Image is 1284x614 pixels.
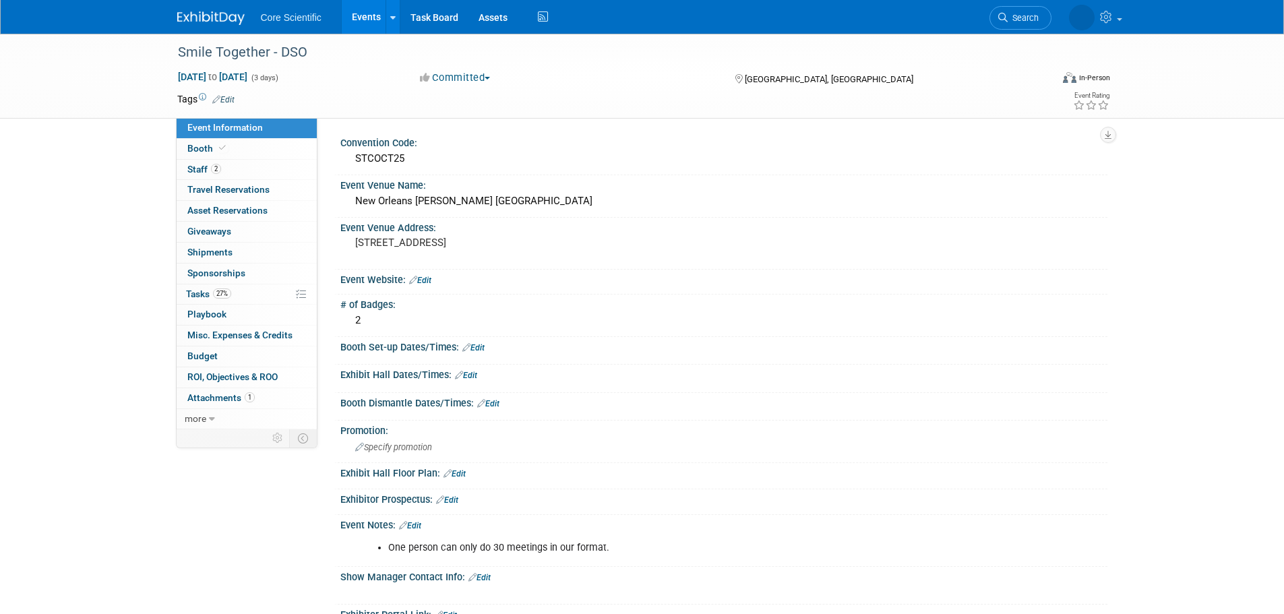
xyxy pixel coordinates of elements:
a: more [177,409,317,429]
a: Booth [177,139,317,159]
span: Travel Reservations [187,184,270,195]
div: Booth Set-up Dates/Times: [340,337,1107,355]
div: STCOCT25 [350,148,1097,169]
span: ROI, Objectives & ROO [187,371,278,382]
a: Tasks27% [177,284,317,305]
div: Exhibitor Prospectus: [340,489,1107,507]
span: Shipments [187,247,233,257]
td: Toggle Event Tabs [289,429,317,447]
span: [DATE] [DATE] [177,71,248,83]
span: Tasks [186,288,231,299]
a: Edit [468,573,491,582]
span: 2 [211,164,221,174]
div: # of Badges: [340,295,1107,311]
a: Asset Reservations [177,201,317,221]
div: In-Person [1078,73,1110,83]
div: Exhibit Hall Dates/Times: [340,365,1107,382]
span: to [206,71,219,82]
a: Event Information [177,118,317,138]
span: 1 [245,392,255,402]
div: Event Venue Address: [340,218,1107,235]
a: Sponsorships [177,264,317,284]
span: Sponsorships [187,268,245,278]
a: Edit [409,276,431,285]
td: Personalize Event Tab Strip [266,429,290,447]
div: Exhibit Hall Floor Plan: [340,463,1107,481]
img: Format-Inperson.png [1063,72,1076,83]
a: Edit [436,495,458,505]
div: Event Rating [1073,92,1109,99]
a: Edit [462,343,485,352]
div: Booth Dismantle Dates/Times: [340,393,1107,410]
a: ROI, Objectives & ROO [177,367,317,388]
span: Attachments [187,392,255,403]
span: Search [1008,13,1039,23]
a: Edit [444,469,466,479]
div: Promotion: [340,421,1107,437]
a: Giveaways [177,222,317,242]
span: Specify promotion [355,442,432,452]
li: One person can only do 30 meetings in our format. [388,541,951,555]
span: Misc. Expenses & Credits [187,330,293,340]
div: Event Website: [340,270,1107,287]
a: Misc. Expenses & Credits [177,326,317,346]
button: Committed [415,71,495,85]
span: Staff [187,164,221,175]
span: [GEOGRAPHIC_DATA], [GEOGRAPHIC_DATA] [745,74,913,84]
a: Travel Reservations [177,180,317,200]
a: Budget [177,346,317,367]
div: Event Format [972,70,1111,90]
a: Search [989,6,1051,30]
img: ExhibitDay [177,11,245,25]
div: Show Manager Contact Info: [340,567,1107,584]
span: (3 days) [250,73,278,82]
span: Event Information [187,122,263,133]
div: 2 [350,310,1097,331]
img: Rachel Wolff [1069,5,1095,30]
span: Budget [187,350,218,361]
span: Playbook [187,309,226,319]
a: Edit [455,371,477,380]
span: Giveaways [187,226,231,237]
div: Smile Together - DSO [173,40,1031,65]
span: Booth [187,143,228,154]
span: Asset Reservations [187,205,268,216]
span: more [185,413,206,424]
pre: [STREET_ADDRESS] [355,237,645,249]
span: Core Scientific [261,12,322,23]
div: Event Notes: [340,515,1107,532]
div: Convention Code: [340,133,1107,150]
i: Booth reservation complete [219,144,226,152]
div: Event Venue Name: [340,175,1107,192]
a: Playbook [177,305,317,325]
div: New Orleans [PERSON_NAME] [GEOGRAPHIC_DATA] [350,191,1097,212]
span: 27% [213,288,231,299]
a: Attachments1 [177,388,317,408]
a: Edit [399,521,421,530]
a: Edit [477,399,499,408]
td: Tags [177,92,235,106]
a: Staff2 [177,160,317,180]
a: Edit [212,95,235,104]
a: Shipments [177,243,317,263]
